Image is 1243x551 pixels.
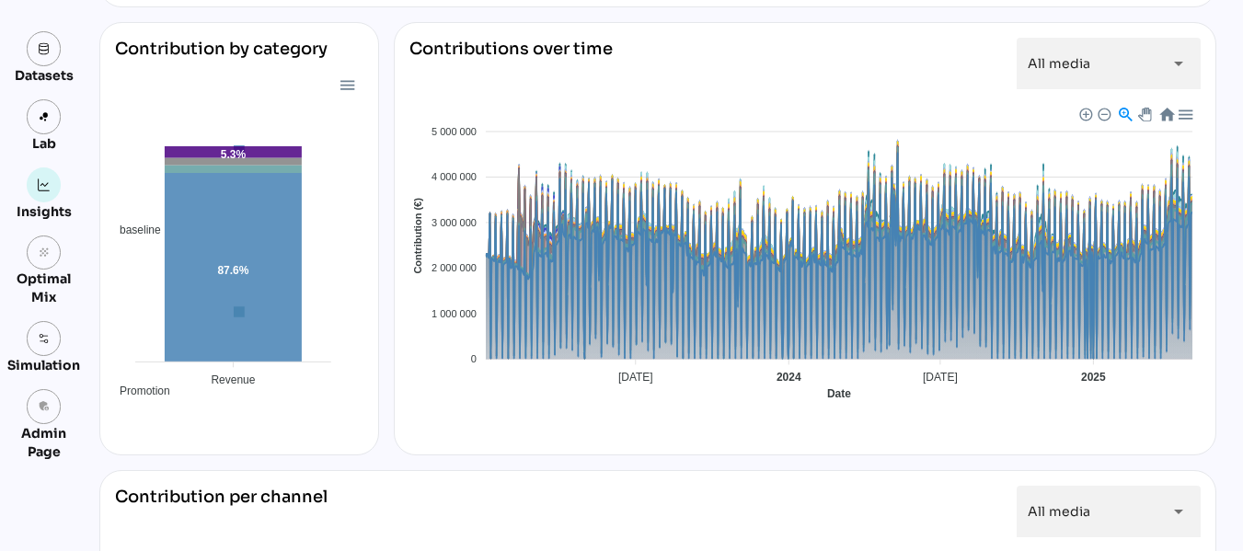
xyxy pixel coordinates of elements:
[409,38,613,89] div: Contributions over time
[412,198,423,274] text: Contribution (€)
[7,270,80,306] div: Optimal Mix
[38,400,51,413] i: admin_panel_settings
[1137,108,1148,119] div: Panning
[38,178,51,191] img: graph.svg
[432,308,477,319] tspan: 1 000 000
[1028,55,1090,72] span: All media
[1078,107,1091,120] div: Zoom In
[1028,503,1090,520] span: All media
[106,224,161,236] span: baseline
[470,353,476,364] tspan: 0
[7,356,80,374] div: Simulation
[432,217,477,228] tspan: 3 000 000
[115,38,363,75] div: Contribution by category
[38,110,51,123] img: lab.svg
[922,371,957,384] tspan: [DATE]
[432,126,477,137] tspan: 5 000 000
[7,424,80,461] div: Admin Page
[1168,500,1190,522] i: arrow_drop_down
[1116,106,1132,121] div: Selection Zoom
[24,134,64,153] div: Lab
[15,66,74,85] div: Datasets
[38,247,51,259] i: grain
[776,371,800,384] tspan: 2024
[1176,106,1191,121] div: Menu
[106,385,170,397] span: Promotion
[432,171,477,182] tspan: 4 000 000
[38,42,51,55] img: data.svg
[115,486,328,537] div: Contribution per channel
[1097,107,1110,120] div: Zoom Out
[1168,52,1190,75] i: arrow_drop_down
[211,373,255,386] tspan: Revenue
[617,371,652,384] tspan: [DATE]
[1157,106,1173,121] div: Reset Zoom
[17,202,72,221] div: Insights
[38,332,51,345] img: settings.svg
[826,387,850,400] text: Date
[339,76,354,92] div: Menu
[432,262,477,273] tspan: 2 000 000
[1080,371,1105,384] tspan: 2025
